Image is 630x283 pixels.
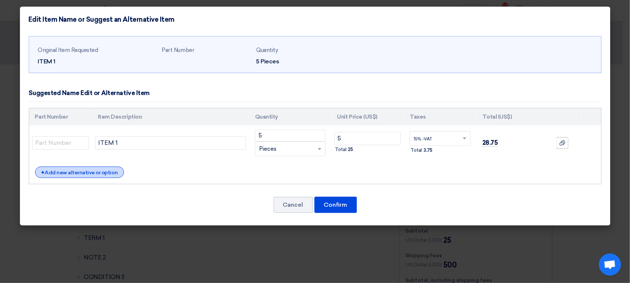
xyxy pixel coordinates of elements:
div: Part Number [162,46,251,55]
div: Quantity [257,46,345,55]
span: 25 [348,146,353,153]
input: Add Item Description [95,136,246,150]
div: Suggested Name Edit or Alternative Item [29,88,150,98]
th: Item Description [92,108,249,126]
th: Total (US$) [476,108,543,126]
span: 28.75 [482,139,498,147]
h4: Edit Item Name or Suggest an Alternative Item [29,15,175,24]
input: RFQ_STEP1.ITEMS.2.AMOUNT_TITLE [255,130,326,141]
input: Part Number [32,136,89,150]
div: Add new alternative or option [35,167,124,178]
th: Taxes [404,108,476,126]
div: Original Item Requested [38,46,156,55]
button: Cancel [273,197,313,213]
div: 5 Pieces [257,57,345,66]
span: Total [410,147,422,154]
th: Unit Price (US$) [331,108,404,126]
span: Pieces [259,145,276,153]
th: Part Number [29,108,92,126]
span: Total [335,146,347,153]
th: Quantity [249,108,331,126]
div: Open chat [599,254,621,276]
span: + [41,169,45,176]
div: ITEM 1 [38,57,156,66]
input: Unit Price [334,132,401,145]
ng-select: VAT [410,131,471,146]
button: Confirm [314,197,357,213]
span: 3.75 [423,147,433,154]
